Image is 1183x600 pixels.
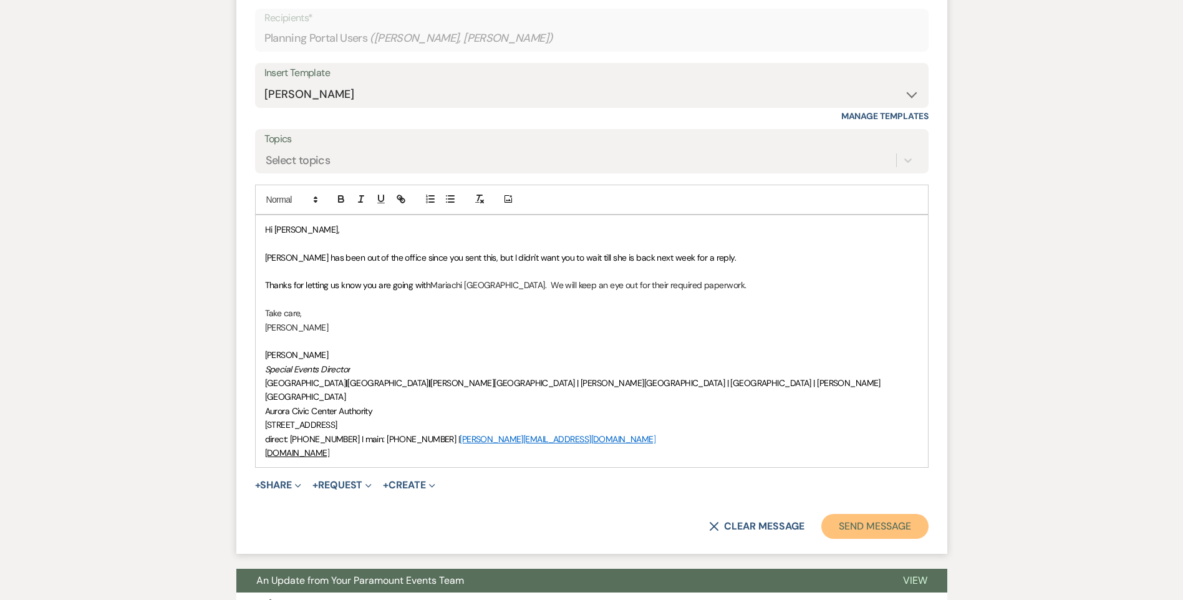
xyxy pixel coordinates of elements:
[903,574,927,587] span: View
[266,152,331,168] div: Select topics
[265,447,330,458] a: [DOMAIN_NAME]
[430,279,746,291] span: Mariachi [GEOGRAPHIC_DATA]. We will keep an eye out for their required paperwork.
[370,30,553,47] span: ( [PERSON_NAME], [PERSON_NAME] )
[383,480,435,490] button: Create
[265,377,345,389] span: [GEOGRAPHIC_DATA]
[312,480,372,490] button: Request
[312,480,318,490] span: +
[265,224,339,235] span: Hi [PERSON_NAME],
[460,433,655,445] a: [PERSON_NAME][EMAIL_ADDRESS][DOMAIN_NAME]
[265,279,431,291] span: Thanks for letting us know you are going with
[264,26,919,51] div: Planning Portal Users
[265,349,329,360] span: [PERSON_NAME]
[265,307,302,319] span: Take care,
[264,10,919,26] p: Recipients*
[345,377,347,389] strong: |
[264,64,919,82] div: Insert Template
[264,130,919,148] label: Topics
[428,377,430,389] strong: |
[255,480,302,490] button: Share
[265,252,736,263] span: [PERSON_NAME] has been out of the office since you sent this, but I didn't want you to wait till ...
[256,574,464,587] span: An Update from Your Paramount Events Team
[265,405,373,417] span: Aurora Civic Center Authority
[841,110,929,122] a: Manage Templates
[236,569,883,593] button: An Update from Your Paramount Events Team
[709,521,804,531] button: Clear message
[265,433,460,445] span: direct: [PHONE_NUMBER] I main: [PHONE_NUMBER] |
[883,569,947,593] button: View
[821,514,928,539] button: Send Message
[347,377,428,389] span: [GEOGRAPHIC_DATA]
[265,364,350,375] em: Special Events Director
[255,480,261,490] span: +
[265,419,337,430] span: [STREET_ADDRESS]
[265,377,881,402] span: [PERSON_NAME][GEOGRAPHIC_DATA] | [PERSON_NAME][GEOGRAPHIC_DATA] | [GEOGRAPHIC_DATA] | [PERSON_NAM...
[265,321,919,334] p: [PERSON_NAME]
[383,480,389,490] span: +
